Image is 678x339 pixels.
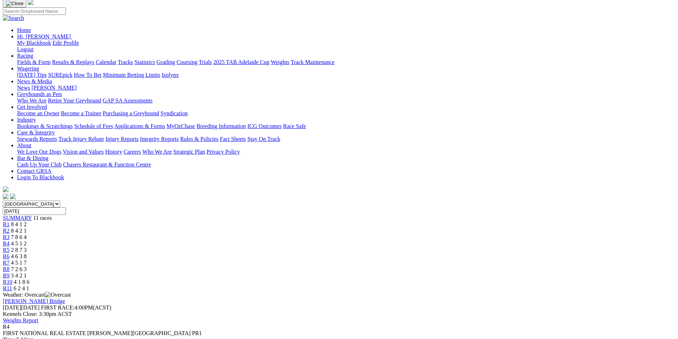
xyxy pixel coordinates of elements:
div: News & Media [17,85,675,91]
a: Become an Owner [17,110,59,116]
a: Hi, [PERSON_NAME] [17,33,72,39]
a: History [105,149,122,155]
div: Industry [17,123,675,129]
a: Bookings & Scratchings [17,123,73,129]
span: 4 6 3 8 [11,253,27,259]
input: Search [3,7,66,15]
a: Industry [17,117,36,123]
span: R5 [3,247,10,253]
a: Fact Sheets [220,136,246,142]
a: We Love Our Dogs [17,149,61,155]
a: Trials [199,59,212,65]
a: Purchasing a Greyhound [103,110,159,116]
a: R6 [3,253,10,259]
a: Retire Your Greyhound [48,97,101,104]
a: [DATE] Tips [17,72,47,78]
img: Close [6,1,23,6]
a: Greyhounds as Pets [17,91,62,97]
a: Syndication [161,110,188,116]
div: Wagering [17,72,675,78]
span: R4 [3,324,10,330]
a: Who We Are [17,97,47,104]
span: 3 4 2 1 [11,272,27,279]
a: Logout [17,46,33,52]
a: [PERSON_NAME] [31,85,77,91]
span: FIRST RACE: [41,304,74,311]
a: R1 [3,221,10,227]
a: How To Bet [74,72,102,78]
span: Weather: Overcast [3,292,71,298]
a: R9 [3,272,10,279]
div: Bar & Dining [17,161,675,168]
div: Kennels Close: 3:30pm ACST [3,311,675,317]
a: Care & Integrity [17,129,55,136]
a: MyOzChase [167,123,195,129]
a: Careers [123,149,141,155]
div: Care & Integrity [17,136,675,142]
a: Vision and Values [63,149,104,155]
a: Statistics [135,59,155,65]
a: News & Media [17,78,52,84]
a: My Blackbook [17,40,51,46]
a: Track Injury Rebate [58,136,104,142]
span: 4:00PM(ACST) [41,304,111,311]
span: 8 4 1 2 [11,221,27,227]
a: R2 [3,228,10,234]
a: Isolynx [162,72,179,78]
a: Minimum Betting Limits [103,72,160,78]
img: Overcast [45,292,71,298]
a: Stewards Reports [17,136,57,142]
a: Get Involved [17,104,47,110]
a: About [17,142,31,148]
a: [PERSON_NAME] Bridge [3,298,65,304]
a: Bar & Dining [17,155,48,161]
a: Weights [271,59,289,65]
a: Tracks [118,59,133,65]
span: R7 [3,260,10,266]
a: Calendar [96,59,116,65]
a: R10 [3,279,12,285]
span: 6 2 4 1 [14,285,29,291]
a: Cash Up Your Club [17,161,62,168]
a: Breeding Information [196,123,246,129]
span: [DATE] [3,304,40,311]
a: Injury Reports [105,136,138,142]
div: About [17,149,675,155]
img: Search [3,15,24,21]
a: Chasers Restaurant & Function Centre [63,161,151,168]
div: Greyhounds as Pets [17,97,675,104]
span: 4 5 1 2 [11,240,27,247]
span: 4 5 1 7 [11,260,27,266]
a: Fields & Form [17,59,51,65]
img: twitter.svg [10,194,16,199]
div: Hi, [PERSON_NAME] [17,40,675,53]
a: 2025 TAB Adelaide Cup [213,59,269,65]
a: Results & Replays [52,59,94,65]
a: Edit Profile [53,40,79,46]
a: SUMMARY [3,215,32,221]
img: facebook.svg [3,194,9,199]
input: Select date [3,207,66,215]
span: 7 2 6 3 [11,266,27,272]
span: 8 4 2 1 [11,228,27,234]
a: Coursing [177,59,198,65]
span: 11 races [33,215,52,221]
a: R8 [3,266,10,272]
a: R11 [3,285,12,291]
div: FIRST NATIONAL REAL ESTATE [PERSON_NAME][GEOGRAPHIC_DATA] PR1 [3,330,675,337]
a: Home [17,27,31,33]
a: R3 [3,234,10,240]
a: Who We Are [142,149,172,155]
a: Privacy Policy [206,149,240,155]
a: R4 [3,240,10,247]
a: Integrity Reports [140,136,179,142]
